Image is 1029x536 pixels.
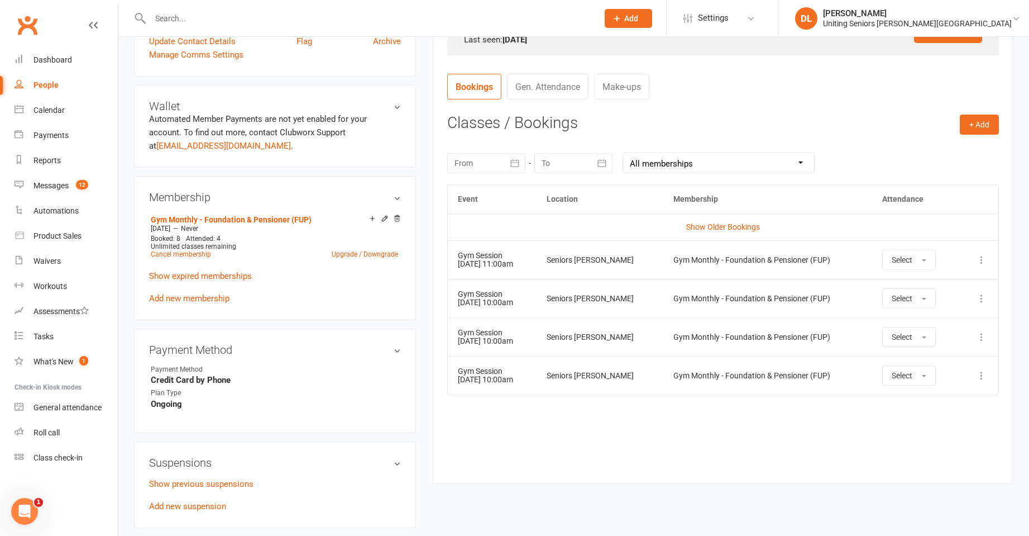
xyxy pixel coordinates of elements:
th: Location [537,185,663,214]
a: Add new membership [149,293,229,303]
div: Uniting Seniors [PERSON_NAME][GEOGRAPHIC_DATA] [823,18,1012,29]
div: — [148,224,401,233]
strong: Credit Card by Phone [151,375,401,385]
div: Waivers [33,257,61,265]
h3: Membership [149,191,401,203]
div: Roll call [33,428,60,437]
div: Gym Monthly - Foundation & Pensioner (FUP) [673,256,862,264]
button: + Add [960,115,999,135]
a: Make-ups [594,74,649,99]
a: Roll call [15,420,118,445]
th: Attendance [872,185,959,214]
div: Seniors [PERSON_NAME] [547,372,653,380]
a: Manage Comms Settings [149,48,243,61]
a: Update Contact Details [149,35,236,48]
a: Messages 12 [15,173,118,198]
td: [DATE] 10:00am [448,279,537,317]
div: Payments [33,131,69,140]
a: Flag [296,35,312,48]
div: Product Sales [33,231,82,240]
td: [DATE] 11:00am [448,240,537,279]
iframe: Intercom live chat [11,498,38,525]
span: Select [892,255,912,264]
div: Automations [33,206,79,215]
div: Seniors [PERSON_NAME] [547,256,653,264]
div: Reports [33,156,61,165]
a: Cancel membership [151,250,211,258]
button: Select [882,288,936,309]
a: Product Sales [15,224,118,249]
a: Payments [15,123,118,148]
div: [PERSON_NAME] [823,8,1012,18]
h3: Wallet [149,100,401,112]
div: Assessments [33,307,89,316]
h3: Classes / Bookings [447,115,999,132]
div: Calendar [33,106,65,115]
div: Gym Monthly - Foundation & Pensioner (FUP) [673,372,862,380]
a: Tasks [15,324,118,349]
span: Never [181,225,198,233]
a: Add new suspension [149,501,226,511]
a: Upgrade / Downgrade [332,250,398,258]
td: [DATE] 10:00am [448,317,537,356]
button: Select [882,327,936,347]
span: Select [892,333,912,341]
a: Show previous suspensions [149,479,253,489]
a: Assessments [15,299,118,324]
a: Automations [15,198,118,224]
a: Reports [15,148,118,173]
span: [DATE] [151,225,170,233]
span: Settings [698,6,729,31]
div: Last seen: [464,33,982,46]
th: Membership [663,185,872,214]
div: Gym Monthly - Foundation & Pensioner (FUP) [673,295,862,303]
h3: Payment Method [149,344,401,356]
a: Gen. Attendance [507,74,588,99]
div: Seniors [PERSON_NAME] [547,295,653,303]
a: People [15,73,118,98]
input: Search... [147,11,590,26]
div: Seniors [PERSON_NAME] [547,333,653,341]
a: Show Older Bookings [686,222,760,231]
button: Select [882,250,936,270]
a: Archive [373,35,401,48]
div: Plan Type [151,388,243,399]
div: Gym Session [458,252,527,260]
td: [DATE] 10:00am [448,356,537,395]
div: Payment Method [151,364,243,375]
div: Gym Session [458,290,527,298]
div: What's New [33,357,74,366]
a: Show expired memberships [149,271,252,281]
button: Select [882,366,936,386]
div: Messages [33,181,69,190]
div: Tasks [33,332,54,341]
span: Attended: 4 [186,235,221,243]
span: 1 [79,356,88,366]
a: Class kiosk mode [15,445,118,471]
a: Workouts [15,274,118,299]
a: Bookings [447,74,501,99]
h3: Suspensions [149,457,401,469]
div: Class check-in [33,453,83,462]
no-payment-system: Automated Member Payments are not yet enabled for your account. To find out more, contact Clubwor... [149,114,367,151]
strong: [DATE] [502,35,527,45]
a: Calendar [15,98,118,123]
span: Unlimited classes remaining [151,243,236,250]
span: Select [892,371,912,380]
span: Booked: 8 [151,235,180,243]
a: Dashboard [15,48,118,73]
div: DL [795,7,817,30]
div: Dashboard [33,55,72,64]
th: Event [448,185,537,214]
span: Select [892,294,912,303]
div: People [33,80,59,89]
div: General attendance [33,403,102,412]
span: 12 [76,180,88,189]
div: Gym Session [458,329,527,337]
strong: Ongoing [151,399,401,409]
div: Workouts [33,282,67,291]
div: Gym Session [458,367,527,376]
a: [EMAIL_ADDRESS][DOMAIN_NAME] [156,141,291,151]
span: Add [624,14,638,23]
a: General attendance kiosk mode [15,395,118,420]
